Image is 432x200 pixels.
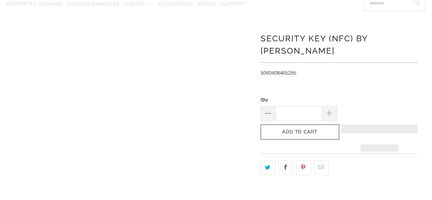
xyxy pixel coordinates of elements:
[261,124,339,140] button: Add to Cart
[157,1,193,7] span: Accessories
[268,129,332,135] span: Add to Cart
[261,70,296,76] span: 5060408465295
[221,1,245,7] span: Support
[124,1,145,7] span: YubiKey
[261,31,418,57] h1: Security Key (NFC) by [PERSON_NAME]
[314,160,329,175] a: Email this to a friend
[296,160,311,175] a: Share this on Pinterest
[198,1,216,7] span: Merch
[278,160,293,175] a: Share this on Facebook
[67,1,120,7] span: Mission Darkness
[7,1,63,7] span: Encrypted Storage
[261,96,337,104] label: Qty
[261,160,275,175] a: Share this on Twitter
